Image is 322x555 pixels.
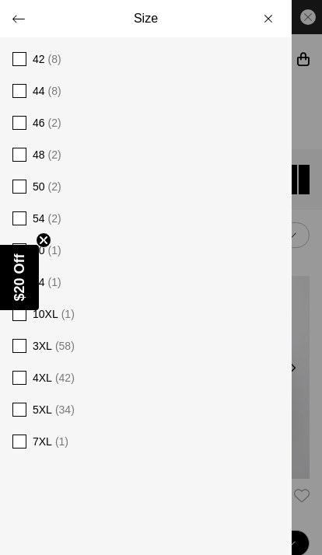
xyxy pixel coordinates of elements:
[48,244,61,257] span: (1)
[55,435,68,448] span: (1)
[12,253,27,301] span: $20 Off
[48,85,61,97] span: (8)
[33,276,45,288] span: 64
[48,117,61,129] span: (2)
[55,340,75,352] span: (58)
[55,372,75,384] span: (42)
[61,308,75,320] span: (1)
[33,403,52,416] span: 5XL
[48,148,61,161] span: (2)
[48,53,61,65] span: (8)
[48,180,61,193] span: (2)
[33,308,58,320] span: 10XL
[33,212,45,225] span: 54
[33,180,45,193] span: 50
[33,117,45,129] span: 46
[33,340,52,352] span: 3XL
[33,85,45,97] span: 44
[33,244,45,257] span: 60
[33,435,52,448] span: 7XL
[48,212,61,225] span: (2)
[33,148,45,161] span: 48
[12,6,59,53] button: Open LiveChat chat widget
[48,276,61,288] span: (1)
[55,403,75,416] span: (34)
[33,372,52,384] span: 4XL
[36,232,51,248] button: Close teaser
[33,53,45,65] span: 42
